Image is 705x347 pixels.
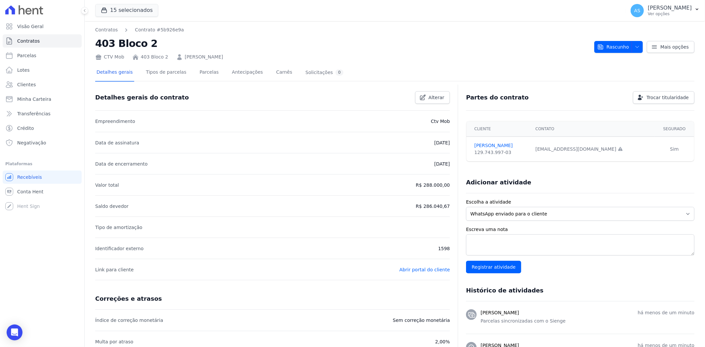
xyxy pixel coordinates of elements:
th: Contato [531,121,655,137]
span: Minha Carteira [17,96,51,102]
div: [EMAIL_ADDRESS][DOMAIN_NAME] [535,146,651,153]
label: Escreva uma nota [466,226,694,233]
p: R$ 288.000,00 [416,181,450,189]
input: Registrar atividade [466,261,521,273]
button: AS [PERSON_NAME] Ver opções [625,1,705,20]
h3: Correções e atrasos [95,295,162,303]
p: [DATE] [434,139,450,147]
span: Alterar [429,94,445,101]
a: [PERSON_NAME] [185,54,223,60]
span: Clientes [17,81,36,88]
h3: [PERSON_NAME] [481,309,519,316]
a: [PERSON_NAME] [474,142,528,149]
span: Crédito [17,125,34,132]
div: 129.743.997-03 [474,149,528,156]
span: Parcelas [17,52,36,59]
a: Solicitações0 [304,64,345,82]
a: Contratos [3,34,82,48]
p: Valor total [95,181,119,189]
td: Sim [655,137,694,162]
p: Ver opções [648,11,692,17]
a: Mais opções [647,41,694,53]
a: Conta Hent [3,185,82,198]
div: Plataformas [5,160,79,168]
span: Contratos [17,38,40,44]
a: Contrato #5b926e9a [135,26,184,33]
p: há menos de um minuto [638,309,694,316]
p: [PERSON_NAME] [648,5,692,11]
a: Tipos de parcelas [145,64,188,82]
p: R$ 286.040,67 [416,202,450,210]
th: Segurado [655,121,694,137]
a: Minha Carteira [3,93,82,106]
a: Lotes [3,63,82,77]
p: 1598 [438,245,450,252]
button: 15 selecionados [95,4,158,17]
p: Empreendimento [95,117,135,125]
a: Abrir portal do cliente [399,267,450,272]
p: Índice de correção monetária [95,316,163,324]
a: Clientes [3,78,82,91]
span: Conta Hent [17,188,43,195]
p: Sem correção monetária [393,316,450,324]
p: Data de encerramento [95,160,148,168]
span: Trocar titularidade [646,94,689,101]
p: Ctv Mob [431,117,450,125]
p: Parcelas sincronizadas com o Sienge [481,318,694,325]
th: Cliente [466,121,531,137]
span: Rascunho [597,41,629,53]
span: Negativação [17,139,46,146]
a: Carnês [275,64,294,82]
a: Negativação [3,136,82,149]
p: Identificador externo [95,245,143,252]
a: Antecipações [231,64,264,82]
h3: Detalhes gerais do contrato [95,94,189,101]
a: 403 Bloco 2 [141,54,168,60]
span: Recebíveis [17,174,42,180]
nav: Breadcrumb [95,26,589,33]
a: Parcelas [198,64,220,82]
p: Saldo devedor [95,202,129,210]
a: Detalhes gerais [95,64,134,82]
p: [DATE] [434,160,450,168]
p: Data de assinatura [95,139,139,147]
span: Mais opções [660,44,689,50]
p: 2,00% [435,338,450,346]
h3: Adicionar atividade [466,178,531,186]
a: Transferências [3,107,82,120]
div: CTV Mob [95,54,124,60]
div: Open Intercom Messenger [7,325,22,340]
a: Alterar [415,91,450,104]
p: Link para cliente [95,266,134,274]
p: Multa por atraso [95,338,133,346]
div: 0 [335,69,343,76]
p: Tipo de amortização [95,223,142,231]
span: Visão Geral [17,23,44,30]
a: Parcelas [3,49,82,62]
span: Lotes [17,67,30,73]
a: Recebíveis [3,171,82,184]
a: Crédito [3,122,82,135]
nav: Breadcrumb [95,26,184,33]
a: Contratos [95,26,118,33]
h3: Histórico de atividades [466,287,543,294]
a: Trocar titularidade [633,91,694,104]
span: AS [634,8,640,13]
h2: 403 Bloco 2 [95,36,589,51]
h3: Partes do contrato [466,94,529,101]
div: Solicitações [305,69,343,76]
a: Visão Geral [3,20,82,33]
button: Rascunho [594,41,643,53]
label: Escolha a atividade [466,199,694,206]
span: Transferências [17,110,51,117]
